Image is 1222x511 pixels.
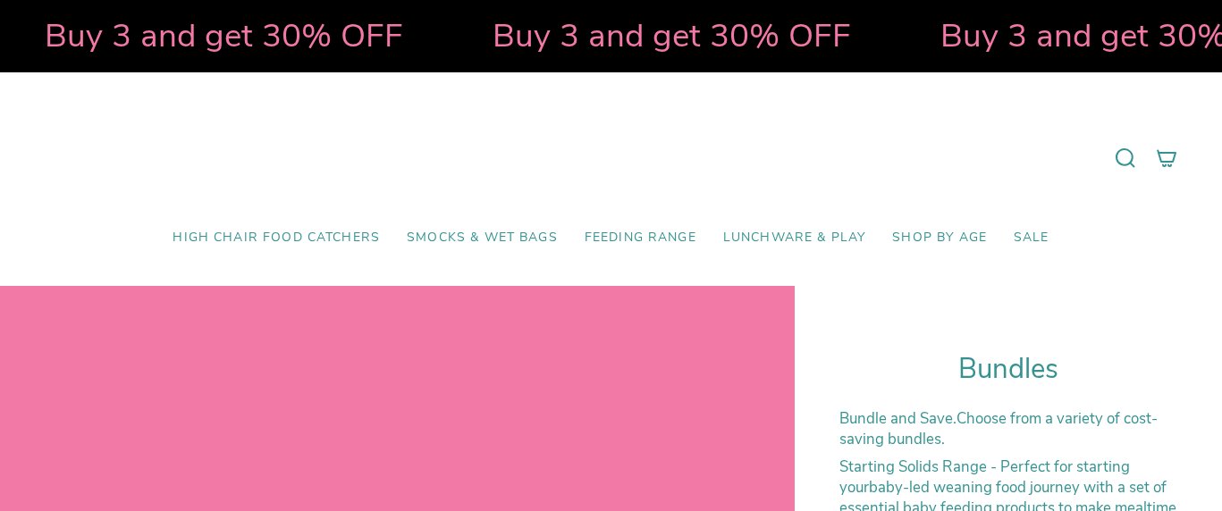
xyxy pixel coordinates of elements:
[457,99,765,217] a: Mumma’s Little Helpers
[839,457,987,477] strong: Starting Solids Range
[723,230,865,246] span: Lunchware & Play
[159,217,393,259] a: High Chair Food Catchers
[1000,217,1063,259] a: SALE
[839,353,1177,386] h1: Bundles
[839,408,1177,449] p: Choose from a variety of cost-saving bundles.
[678,13,1037,58] strong: Buy 3 and get 30% OFF
[1014,230,1049,246] span: SALE
[407,230,558,246] span: Smocks & Wet Bags
[393,217,571,259] a: Smocks & Wet Bags
[571,217,710,259] a: Feeding Range
[231,13,589,58] strong: Buy 3 and get 30% OFF
[839,408,957,429] strong: Bundle and Save.
[879,217,1000,259] a: Shop by Age
[892,230,987,246] span: Shop by Age
[173,230,380,246] span: High Chair Food Catchers
[585,230,696,246] span: Feeding Range
[710,217,879,259] a: Lunchware & Play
